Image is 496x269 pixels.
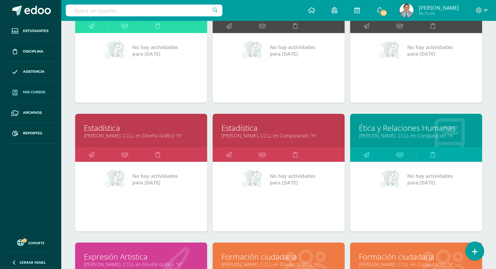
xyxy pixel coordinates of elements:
[380,9,387,17] span: 42
[6,62,56,82] a: Asistencia
[23,69,45,74] span: Asistencia
[242,169,265,190] img: no_activities_small.png
[104,169,127,190] img: no_activities_small.png
[221,251,336,262] a: Formación ciudadana
[132,44,178,57] span: No hay actividades para [DATE]
[8,238,53,247] a: Soporte
[84,251,198,262] a: Expresión Artistica
[359,122,473,133] a: Ética y Relaciones Humanas
[6,21,56,41] a: Estudiantes
[419,4,459,11] span: [PERSON_NAME]
[242,40,265,61] img: no_activities_small.png
[419,10,459,16] span: Mi Perfil
[6,123,56,144] a: Reportes
[104,40,127,61] img: no_activities_small.png
[132,173,178,186] span: No hay actividades para [DATE]
[84,261,198,268] a: [PERSON_NAME]. CCLL en Diseño Gráfico "A"
[400,3,414,17] img: 219bdcb1a3e4d06700ae7d5ab62fa881.png
[221,132,336,139] a: [PERSON_NAME]. CCLL en Computación "A"
[28,240,45,245] span: Soporte
[379,169,402,190] img: no_activities_small.png
[6,103,56,123] a: Archivos
[23,49,44,54] span: Disciplina
[359,261,473,268] a: [PERSON_NAME]. CCLL en Computación "A"
[407,44,453,57] span: No hay actividades para [DATE]
[221,261,336,268] a: [PERSON_NAME]. CCLL en Diseño Gráfico "A"
[270,173,315,186] span: No hay actividades para [DATE]
[84,122,198,133] a: Estadística
[379,40,402,61] img: no_activities_small.png
[270,44,315,57] span: No hay actividades para [DATE]
[66,5,222,16] input: Busca un usuario...
[407,173,453,186] span: No hay actividades para [DATE]
[221,122,336,133] a: Estadística
[84,132,198,139] a: [PERSON_NAME]. CCLL en Diseño Gráfico "A"
[23,110,42,116] span: Archivos
[19,260,46,265] span: Cerrar panel
[23,130,42,136] span: Reportes
[6,82,56,103] a: Mis cursos
[359,251,473,262] a: Formación ciudadana
[6,41,56,62] a: Disciplina
[23,89,45,95] span: Mis cursos
[359,132,473,139] a: [PERSON_NAME]. CCLL en Computación "A"
[23,28,48,34] span: Estudiantes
